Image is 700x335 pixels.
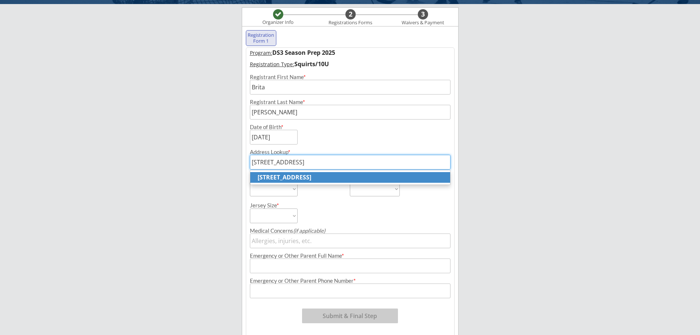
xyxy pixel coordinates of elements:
[418,10,428,18] div: 3
[250,74,450,80] div: Registrant First Name
[250,49,272,56] u: Program:
[248,32,275,44] div: Registration Form 1
[325,20,376,26] div: Registrations Forms
[272,49,335,57] strong: DS3 Season Prep 2025
[345,10,356,18] div: 2
[294,60,329,68] strong: Squirts/10U
[250,203,288,208] div: Jersey Size
[250,234,450,248] input: Allergies, injuries, etc.
[398,20,448,26] div: Waivers & Payment
[250,278,450,284] div: Emergency or Other Parent Phone Number
[250,155,450,170] input: Street, City, Province/State
[302,309,398,323] button: Submit & Final Step
[258,19,298,25] div: Organizer Info
[258,173,311,181] strong: [STREET_ADDRESS]
[250,61,294,68] u: Registration Type:
[250,124,288,130] div: Date of Birth
[250,253,450,259] div: Emergency or Other Parent Full Name
[293,227,325,234] em: (if applicable)
[250,99,450,105] div: Registrant Last Name
[250,149,450,155] div: Address Lookup
[250,228,450,234] div: Medical Concerns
